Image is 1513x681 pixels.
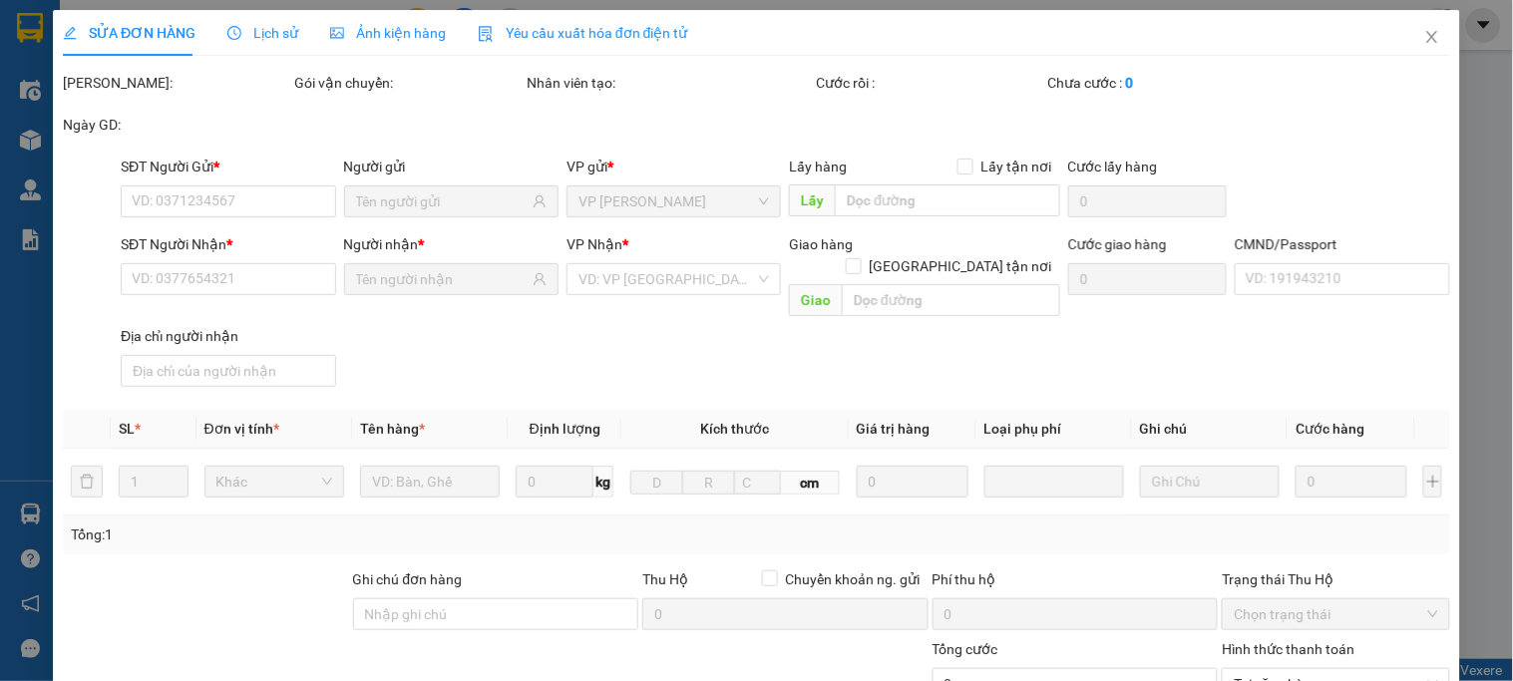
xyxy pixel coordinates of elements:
[1297,421,1365,437] span: Cước hàng
[1068,236,1167,252] label: Cước giao hàng
[790,159,848,174] span: Lấy hàng
[353,598,639,630] input: Ghi chú đơn hàng
[478,26,494,42] img: icon
[330,26,344,40] span: picture
[121,233,335,255] div: SĐT Người Nhận
[567,156,781,177] div: VP gửi
[836,184,1060,216] input: Dọc đường
[1126,75,1134,91] b: 0
[71,523,585,545] div: Tổng: 1
[1222,568,1449,590] div: Trạng thái Thu Hộ
[227,26,241,40] span: clock-circle
[63,72,290,94] div: [PERSON_NAME]:
[330,25,446,41] span: Ảnh kiện hàng
[478,25,688,41] span: Yêu cầu xuất hóa đơn điện tử
[530,421,600,437] span: Định lượng
[360,421,425,437] span: Tên hàng
[843,284,1060,316] input: Dọc đường
[121,325,335,347] div: Địa chỉ người nhận
[630,471,683,495] input: D
[857,466,968,498] input: 0
[790,236,854,252] span: Giao hàng
[356,190,529,212] input: Tên người gửi
[642,571,688,587] span: Thu Hộ
[682,471,735,495] input: R
[63,25,195,41] span: SỬA ĐƠN HÀNG
[1423,466,1441,498] button: plus
[121,156,335,177] div: SĐT Người Gửi
[344,156,559,177] div: Người gửi
[700,421,769,437] span: Kích thước
[973,156,1060,177] span: Lấy tận nơi
[63,26,77,40] span: edit
[976,410,1132,449] th: Loại phụ phí
[360,466,500,498] input: VD: Bàn, Ghế
[1068,159,1158,174] label: Cước lấy hàng
[353,571,463,587] label: Ghi chú đơn hàng
[782,471,840,495] span: cm
[1068,185,1228,217] input: Cước lấy hàng
[857,421,931,437] span: Giá trị hàng
[1424,29,1440,45] span: close
[1234,599,1437,629] span: Chọn trạng thái
[204,421,279,437] span: Đơn vị tính
[1297,466,1408,498] input: 0
[1404,10,1460,66] button: Close
[63,114,290,136] div: Ngày GD:
[1222,641,1354,657] label: Hình thức thanh toán
[734,471,782,495] input: C
[567,236,622,252] span: VP Nhận
[295,72,523,94] div: Gói vận chuyển:
[817,72,1044,94] div: Cước rồi :
[578,186,769,216] span: VP Lê Duẩn
[778,568,929,590] span: Chuyển khoản ng. gửi
[862,255,1060,277] span: [GEOGRAPHIC_DATA] tận nơi
[533,272,547,286] span: user
[1140,466,1280,498] input: Ghi Chú
[119,421,135,437] span: SL
[227,25,298,41] span: Lịch sử
[1132,410,1288,449] th: Ghi chú
[933,641,998,657] span: Tổng cước
[527,72,813,94] div: Nhân viên tạo:
[1235,233,1449,255] div: CMND/Passport
[790,184,836,216] span: Lấy
[356,268,529,290] input: Tên người nhận
[121,355,335,387] input: Địa chỉ của người nhận
[593,466,613,498] span: kg
[344,233,559,255] div: Người nhận
[933,568,1219,598] div: Phí thu hộ
[71,466,103,498] button: delete
[1068,263,1228,295] input: Cước giao hàng
[533,194,547,208] span: user
[216,467,332,497] span: Khác
[1048,72,1276,94] div: Chưa cước :
[790,284,843,316] span: Giao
